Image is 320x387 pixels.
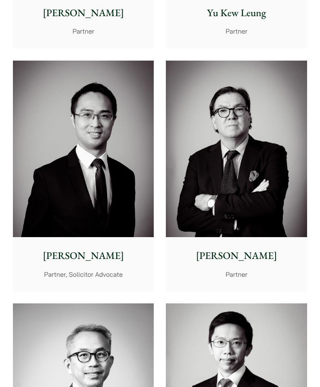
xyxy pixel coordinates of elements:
p: [PERSON_NAME] [19,248,148,263]
a: [PERSON_NAME] Partner, Solicitor Advocate [13,61,154,291]
p: Partner [172,26,301,36]
p: [PERSON_NAME] [172,248,301,263]
p: Partner, Solicitor Advocate [19,269,148,279]
p: [PERSON_NAME] [19,6,148,21]
a: [PERSON_NAME] Partner [166,61,307,291]
p: Partner [19,26,148,36]
p: Partner [172,269,301,279]
p: Yu Kew Leung [172,6,301,21]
